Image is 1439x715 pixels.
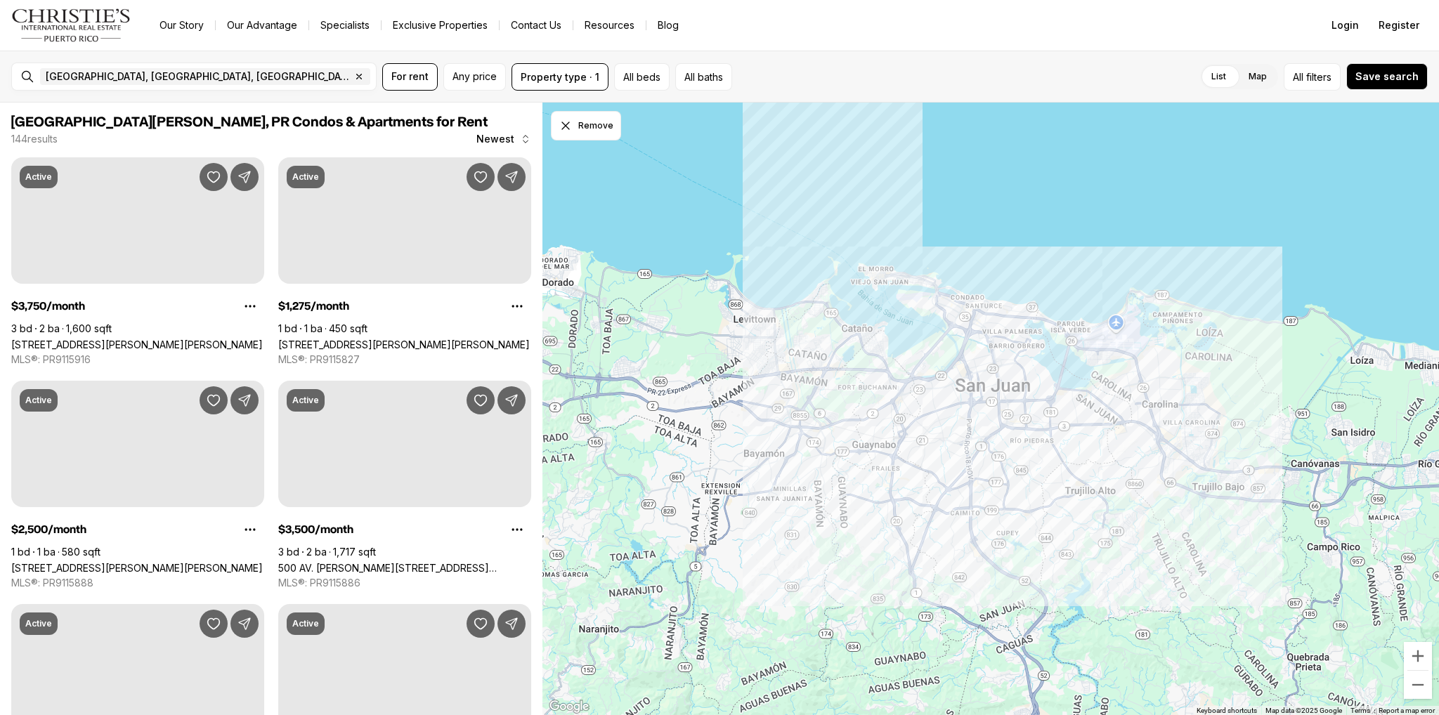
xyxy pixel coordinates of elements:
[216,15,308,35] a: Our Advantage
[468,125,540,153] button: Newest
[278,562,531,574] a: 500 AV. JESÚS T. PIÑERO #403, SAN JUAN PR, 00918
[25,395,52,406] p: Active
[1331,20,1359,31] span: Login
[1323,11,1367,39] button: Login
[467,163,495,191] button: Save Property: 119 SANTA CECILIA
[230,610,259,638] button: Share Property
[573,15,646,35] a: Resources
[391,71,429,82] span: For rent
[467,610,495,638] button: Save Property: 404 CONSTITUCION AVE #2106
[1293,70,1303,84] span: All
[292,618,319,629] p: Active
[467,386,495,414] button: Save Property: 500 AV. JESÚS T. PIÑERO #403
[148,15,215,35] a: Our Story
[503,292,531,320] button: Property options
[1355,71,1419,82] span: Save search
[309,15,381,35] a: Specialists
[476,133,514,145] span: Newest
[675,63,732,91] button: All baths
[1237,64,1278,89] label: Map
[1370,11,1428,39] button: Register
[500,15,573,35] button: Contact Us
[25,618,52,629] p: Active
[46,71,351,82] span: [GEOGRAPHIC_DATA], [GEOGRAPHIC_DATA], [GEOGRAPHIC_DATA]
[1284,63,1341,91] button: Allfilters
[230,163,259,191] button: Share Property
[11,339,263,350] a: 69 CII SANTIAGO IGLESIAS #5A, SAN JUAN PR, 00907
[382,63,438,91] button: For rent
[503,516,531,544] button: Property options
[292,171,319,183] p: Active
[1306,70,1331,84] span: filters
[292,395,319,406] p: Active
[497,163,526,191] button: Share Property
[1379,20,1419,31] span: Register
[236,292,264,320] button: Property options
[551,111,621,140] button: Dismiss drawing
[236,516,264,544] button: Property options
[452,71,497,82] span: Any price
[11,562,263,574] a: 1102 MAGDALENA AVE #3E, SAN JUAN PR, 00907
[11,133,58,145] p: 144 results
[200,610,228,638] button: Save Property: 54 KING'S COURT ST #10-A
[200,386,228,414] button: Save Property: 1102 MAGDALENA AVE #3E
[1200,64,1237,89] label: List
[614,63,670,91] button: All beds
[443,63,506,91] button: Any price
[25,171,52,183] p: Active
[497,386,526,414] button: Share Property
[230,386,259,414] button: Share Property
[278,339,530,350] a: 119 SANTA CECILIA, SAN JUAN PR, 00911
[512,63,608,91] button: Property type · 1
[646,15,690,35] a: Blog
[11,8,131,42] img: logo
[382,15,499,35] a: Exclusive Properties
[200,163,228,191] button: Save Property: 69 CII SANTIAGO IGLESIAS #5A
[1346,63,1428,90] button: Save search
[11,115,488,129] span: [GEOGRAPHIC_DATA][PERSON_NAME], PR Condos & Apartments for Rent
[497,610,526,638] button: Share Property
